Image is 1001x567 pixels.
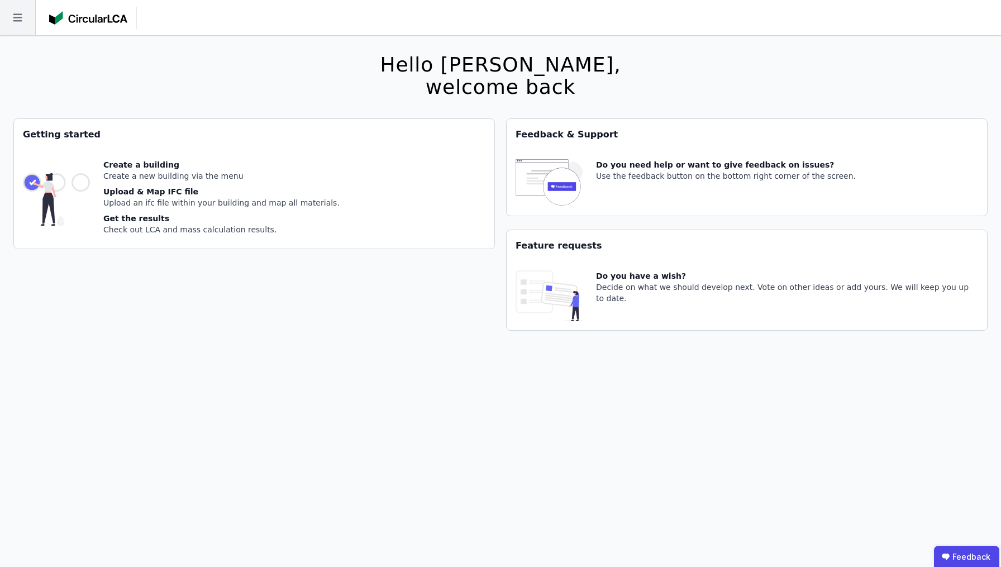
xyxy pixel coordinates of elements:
[380,76,621,98] div: welcome back
[596,159,856,170] div: Do you need help or want to give feedback on issues?
[14,119,494,150] div: Getting started
[49,11,127,25] img: Concular
[596,270,978,282] div: Do you have a wish?
[516,159,583,207] img: feedback-icon-HCTs5lye.svg
[507,119,987,150] div: Feedback & Support
[103,224,340,235] div: Check out LCA and mass calculation results.
[596,170,856,182] div: Use the feedback button on the bottom right corner of the screen.
[103,197,340,208] div: Upload an ifc file within your building and map all materials.
[380,54,621,76] div: Hello [PERSON_NAME],
[103,170,340,182] div: Create a new building via the menu
[23,159,90,240] img: getting_started_tile-DrF_GRSv.svg
[103,159,340,170] div: Create a building
[103,213,340,224] div: Get the results
[507,230,987,261] div: Feature requests
[103,186,340,197] div: Upload & Map IFC file
[596,282,978,304] div: Decide on what we should develop next. Vote on other ideas or add yours. We will keep you up to d...
[516,270,583,321] img: feature_request_tile-UiXE1qGU.svg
